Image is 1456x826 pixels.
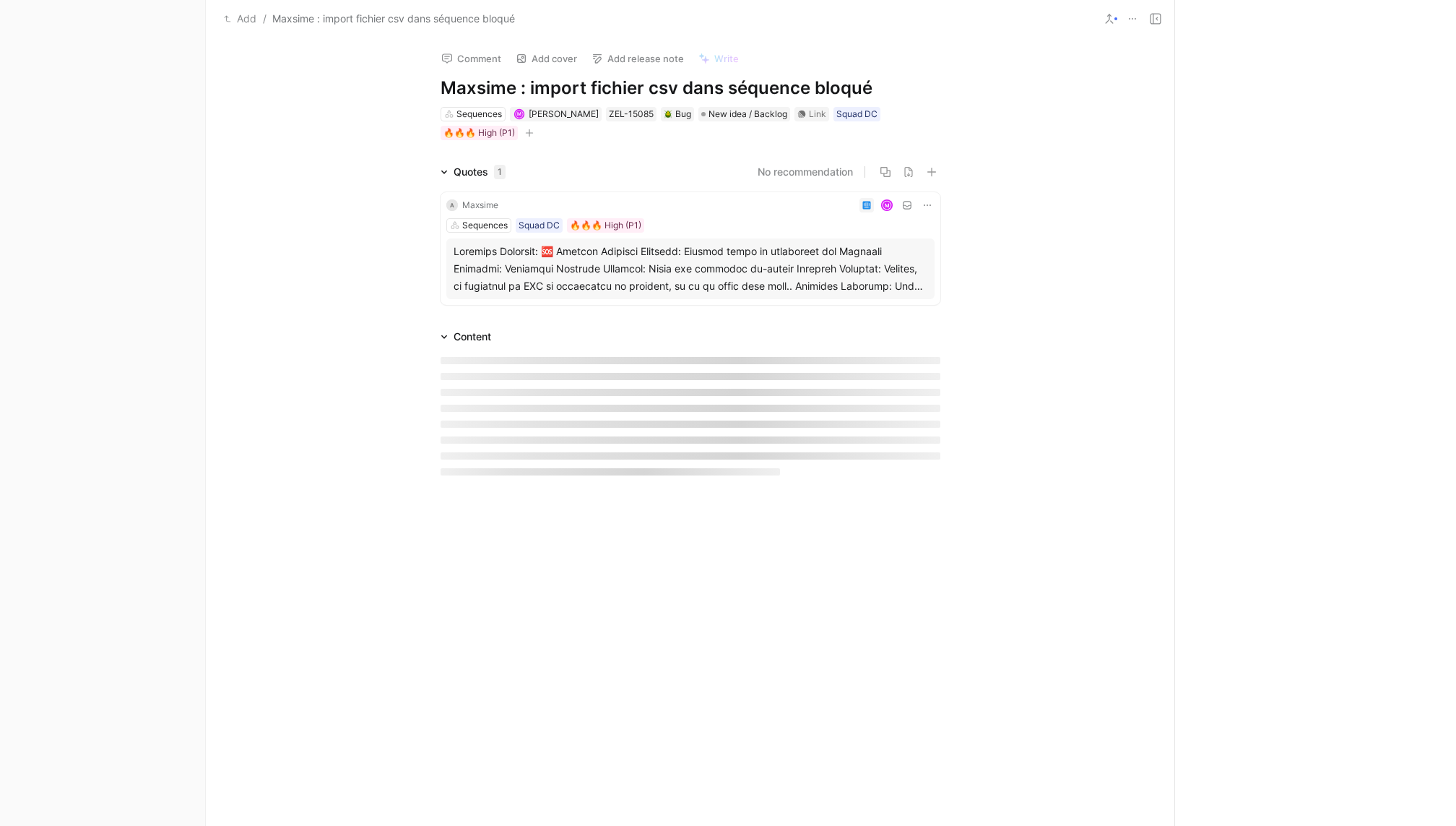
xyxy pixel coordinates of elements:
span: New idea / Backlog [708,107,787,121]
span: / [263,10,266,27]
span: Maxsime : import fichier csv dans séquence bloqué [272,10,515,27]
div: A [446,199,458,211]
div: 🔥🔥🔥 High (P1) [570,218,641,233]
div: Sequences [462,218,508,233]
button: Add release note [585,48,690,69]
div: M [882,200,891,210]
div: Quotes1 [435,163,511,181]
div: Link [809,107,826,121]
div: New idea / Backlog [698,107,790,121]
div: Bug [664,107,691,121]
div: Quotes [454,163,506,181]
div: Squad DC [519,218,560,233]
div: Squad DC [836,107,877,121]
button: Write [692,48,745,69]
div: ZEL-15085 [609,107,654,121]
div: Content [435,328,497,345]
div: M [516,110,524,118]
div: Sequences [456,107,502,121]
div: 1 [494,165,506,179]
div: 🔥🔥🔥 High (P1) [443,126,515,140]
div: Maxsime [462,198,498,212]
h1: Maxsime : import fichier csv dans séquence bloqué [441,77,940,100]
button: No recommendation [758,163,853,181]
div: Loremips Dolorsit: 🆘 Ametcon Adipisci Elitsedd: Eiusmod tempo in utlaboreet dol Magnaali Enimadmi... [454,243,927,295]
span: Write [714,52,739,65]
button: Comment [435,48,508,69]
div: Content [454,328,491,345]
span: [PERSON_NAME] [529,108,599,119]
button: Add [220,10,260,27]
div: 🪲Bug [661,107,694,121]
button: Add cover [509,48,584,69]
img: 🪲 [664,110,672,119]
